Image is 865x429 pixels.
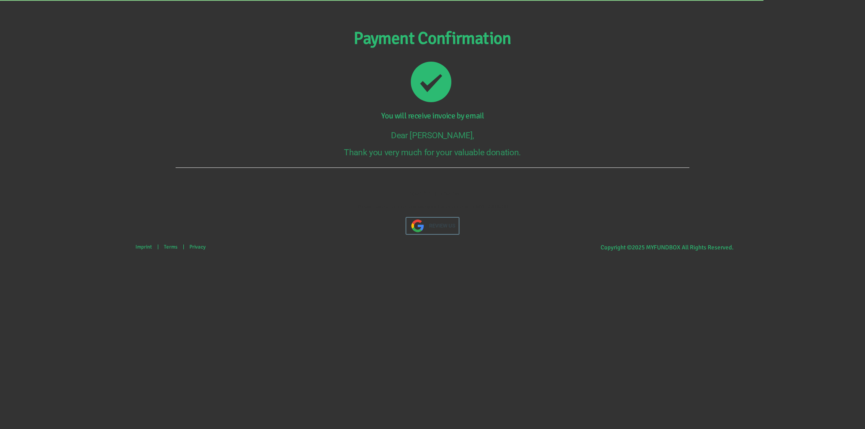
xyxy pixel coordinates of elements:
[131,240,156,254] a: Imprint
[601,244,734,251] span: Copyright © 2025 MYFUNDBOX All Rights Reserved.
[406,217,459,235] a: Review Us
[183,244,184,250] span: |
[410,218,426,234] img: google_transparent.png
[4,111,861,121] p: You will receive invoice by email
[4,146,861,159] p: Thank you very much for your valuable donation.
[185,240,210,254] a: Privacy
[4,26,861,52] p: Payment Confirmation
[157,244,159,250] span: |
[429,218,455,234] span: Review Us
[4,129,861,142] p: Dear [PERSON_NAME],
[160,240,182,254] a: Terms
